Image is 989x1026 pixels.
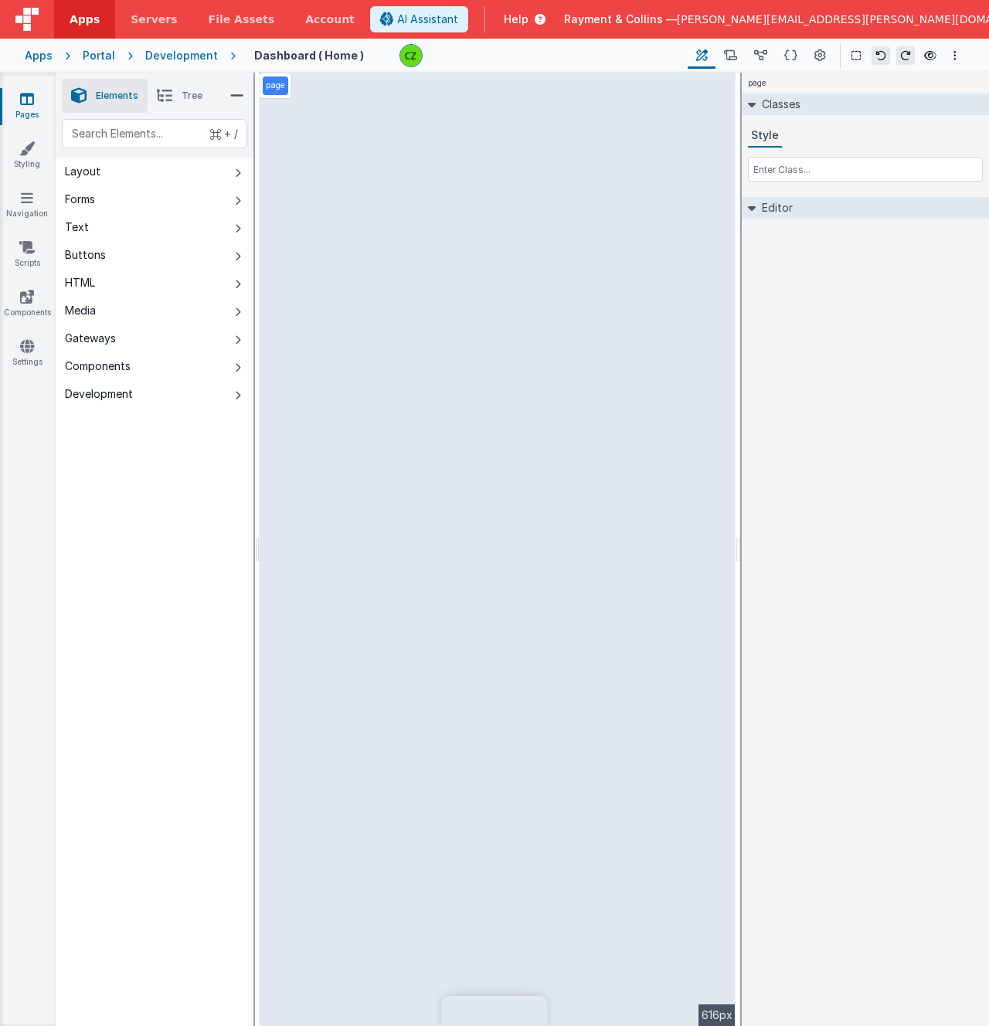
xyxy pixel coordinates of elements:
h4: Dashboard ( Home ) [254,49,364,61]
div: Forms [65,192,95,207]
div: Components [65,358,131,374]
button: AI Assistant [370,6,468,32]
span: Help [504,12,528,27]
div: Text [65,219,89,235]
button: Buttons [56,241,253,269]
div: HTML [65,275,95,290]
span: Servers [131,12,177,27]
button: Text [56,213,253,241]
button: Forms [56,185,253,213]
input: Enter Class... [748,157,983,182]
button: HTML [56,269,253,297]
button: Media [56,297,253,324]
button: Style [748,124,782,148]
span: Rayment & Collins — [564,12,677,27]
span: Tree [182,90,202,102]
button: Layout [56,158,253,185]
div: --> [260,73,736,1026]
div: Development [65,386,133,402]
span: File Assets [209,12,275,27]
span: Apps [70,12,100,27]
h2: Classes [756,93,800,115]
div: Development [145,48,218,63]
button: Development [56,380,253,408]
div: Buttons [65,247,106,263]
p: page [266,80,285,92]
button: Gateways [56,324,253,352]
span: AI Assistant [397,12,458,27]
button: Options [946,46,964,65]
div: Media [65,303,96,318]
div: Apps [25,48,53,63]
button: Components [56,352,253,380]
span: + / [210,119,238,148]
h4: page [742,73,773,93]
div: Portal [83,48,115,63]
div: Layout [65,164,100,179]
img: b4a104e37d07c2bfba7c0e0e4a273d04 [400,45,422,66]
span: Elements [96,90,138,102]
div: 616px [698,1004,736,1026]
input: Search Elements... [62,119,247,148]
div: Gateways [65,331,116,346]
h2: Editor [756,197,793,219]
